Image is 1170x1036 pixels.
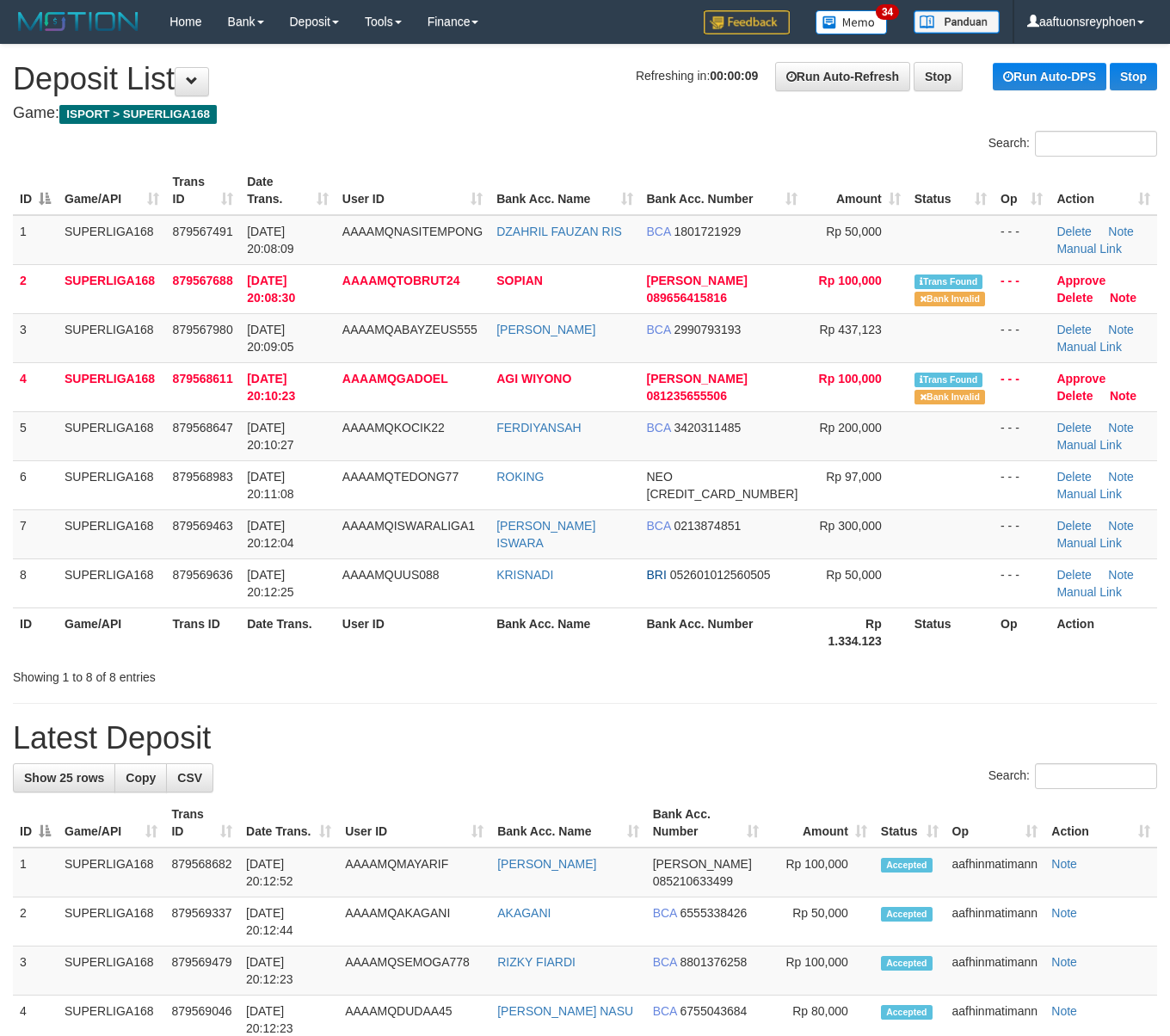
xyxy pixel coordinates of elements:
[342,372,448,385] span: AAAAMQGADOEL
[640,607,805,657] th: Bank Acc. Number
[653,955,677,969] span: BCA
[819,519,881,533] span: Rp 300,000
[13,897,58,947] td: 2
[247,421,294,452] span: [DATE] 20:10:27
[1056,519,1091,533] a: Delete
[173,274,233,287] span: 879567688
[766,897,873,947] td: Rp 50,000
[13,264,58,313] td: 2
[914,274,983,289] span: Similar transaction found
[876,4,899,20] span: 34
[1056,274,1105,287] a: Approve
[804,166,907,215] th: Amount: activate to sort column ascending
[342,421,445,435] span: AAAAMQKOCIK22
[13,558,58,607] td: 8
[490,799,645,848] th: Bank Acc. Name: activate to sort column ascending
[653,1004,677,1018] span: BCA
[13,362,58,411] td: 4
[13,848,58,897] td: 1
[1050,166,1157,215] th: Action: activate to sort column ascending
[1056,372,1105,385] a: Approve
[1056,585,1122,599] a: Manual Link
[58,215,166,265] td: SUPERLIGA168
[1110,63,1157,90] a: Stop
[819,323,881,336] span: Rp 437,123
[1056,323,1091,336] a: Delete
[173,372,233,385] span: 879568611
[1051,906,1077,920] a: Note
[1110,291,1136,305] a: Note
[653,874,733,888] span: Copy 085210633499 to clipboard
[636,69,758,83] span: Refreshing in:
[766,848,873,897] td: Rp 100,000
[58,264,166,313] td: SUPERLIGA168
[816,10,888,34] img: Button%20Memo.svg
[674,421,741,435] span: Copy 3420311485 to clipboard
[647,389,727,403] span: Copy 081235655506 to clipboard
[496,225,622,238] a: DZAHRIL FAUZAN RIS
[1035,763,1157,789] input: Search:
[164,799,239,848] th: Trans ID: activate to sort column ascending
[13,460,58,509] td: 6
[945,799,1045,848] th: Op: activate to sort column ascending
[914,62,963,91] a: Stop
[826,470,882,484] span: Rp 97,000
[13,215,58,265] td: 1
[58,362,166,411] td: SUPERLIGA168
[497,857,596,871] a: [PERSON_NAME]
[914,373,983,387] span: Similar transaction found
[166,607,241,657] th: Trans ID
[1108,568,1134,582] a: Note
[58,799,164,848] th: Game/API: activate to sort column ascending
[13,62,1157,96] h1: Deposit List
[496,274,543,287] a: SOPIAN
[239,897,338,947] td: [DATE] 20:12:44
[496,568,553,582] a: KRISNADI
[342,519,475,533] span: AAAAMQISWARALIGA1
[1035,131,1157,157] input: Search:
[1050,607,1157,657] th: Action
[674,323,741,336] span: Copy 2990793193 to clipboard
[881,1005,933,1020] span: Accepted
[1056,438,1122,452] a: Manual Link
[647,519,671,533] span: BCA
[173,519,233,533] span: 879569463
[766,947,873,996] td: Rp 100,000
[881,858,933,873] span: Accepted
[994,558,1050,607] td: - - -
[338,947,490,996] td: AAAAMQSEMOGA778
[945,947,1045,996] td: aafhinmatimann
[497,955,576,969] a: RIZKY FIARDI
[1108,470,1134,484] a: Note
[908,166,994,215] th: Status: activate to sort column ascending
[1056,291,1093,305] a: Delete
[13,799,58,848] th: ID: activate to sort column descending
[497,906,551,920] a: AKAGANI
[680,906,748,920] span: Copy 6555338426 to clipboard
[247,568,294,599] span: [DATE] 20:12:25
[647,487,798,501] span: Copy 5859457154179199 to clipboard
[994,313,1050,362] td: - - -
[336,166,490,215] th: User ID: activate to sort column ascending
[126,771,156,785] span: Copy
[239,799,338,848] th: Date Trans.: activate to sort column ascending
[674,225,741,238] span: Copy 1801721929 to clipboard
[1110,389,1136,403] a: Note
[670,568,771,582] span: Copy 052601012560505 to clipboard
[338,799,490,848] th: User ID: activate to sort column ascending
[58,897,164,947] td: SUPERLIGA168
[1056,487,1122,501] a: Manual Link
[993,63,1106,90] a: Run Auto-DPS
[173,421,233,435] span: 879568647
[490,166,639,215] th: Bank Acc. Name: activate to sort column ascending
[647,421,671,435] span: BCA
[240,607,336,657] th: Date Trans.
[166,166,241,215] th: Trans ID: activate to sort column ascending
[13,105,1157,122] h4: Game:
[826,568,882,582] span: Rp 50,000
[994,509,1050,558] td: - - -
[653,857,752,871] span: [PERSON_NAME]
[674,519,741,533] span: Copy 0213874851 to clipboard
[647,291,727,305] span: Copy 089656415816 to clipboard
[58,460,166,509] td: SUPERLIGA168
